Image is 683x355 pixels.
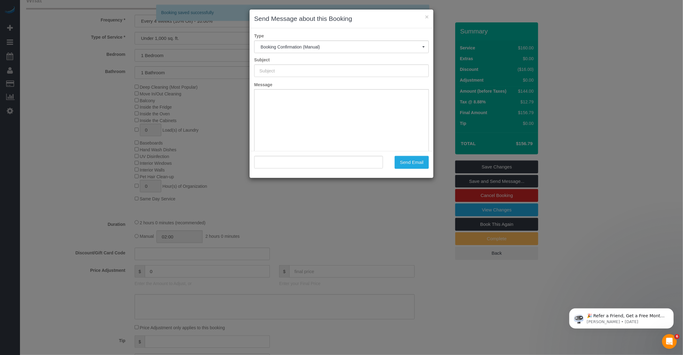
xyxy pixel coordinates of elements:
[255,90,428,185] iframe: Rich Text Editor, editor1
[250,33,433,39] label: Type
[560,295,683,338] iframe: Intercom notifications message
[425,14,429,20] button: ×
[261,44,422,49] span: Booking Confirmation (Manual)
[254,41,429,53] button: Booking Confirmation (Manual)
[254,64,429,77] input: Subject
[662,334,677,349] iframe: Intercom live chat
[250,57,433,63] label: Subject
[250,82,433,88] label: Message
[254,14,429,23] h3: Send Message about this Booking
[675,334,680,339] span: 6
[395,156,429,169] button: Send Email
